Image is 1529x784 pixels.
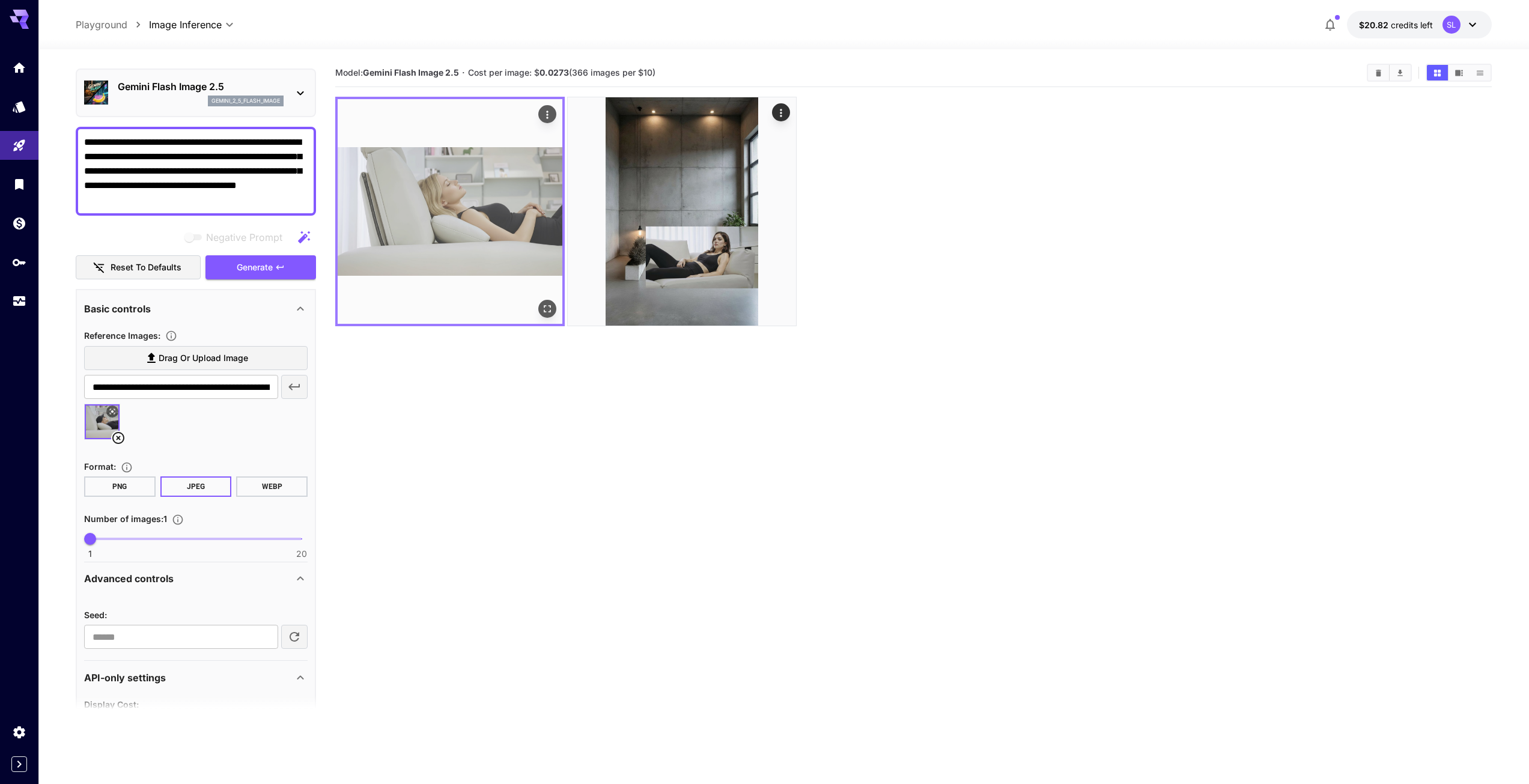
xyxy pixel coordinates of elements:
b: Gemini Flash Image 2.5 [363,67,459,77]
button: Reset to defaults [76,255,201,280]
button: Clear Images [1368,65,1389,81]
button: Show images in video view [1448,65,1470,81]
div: Models [12,99,26,114]
div: $20.8214 [1359,19,1433,31]
img: 2Q== [338,99,562,324]
p: Advanced controls [84,571,174,586]
div: Settings [12,725,26,740]
button: Generate [205,255,316,280]
span: 1 [88,548,92,560]
div: Show images in grid viewShow images in video viewShow images in list view [1426,64,1492,82]
div: Actions [538,105,556,123]
span: Model: [335,67,459,77]
div: Gemini Flash Image 2.5gemini_2_5_flash_image [84,74,308,111]
div: API Keys [12,255,26,270]
span: Format : [84,461,116,472]
span: Number of images : 1 [84,514,167,524]
div: SL [1442,16,1461,34]
button: Expand sidebar [11,756,27,772]
p: Basic controls [84,302,151,316]
button: JPEG [160,476,232,497]
span: Image Inference [149,17,222,32]
nav: breadcrumb [76,17,149,32]
div: Advanced controls [84,593,308,649]
span: Drag or upload image [159,351,248,366]
p: Gemini Flash Image 2.5 [118,79,284,94]
div: API-only settings [84,663,308,692]
div: Actions [772,103,790,121]
span: 20 [296,548,307,560]
a: Playground [76,17,127,32]
div: Home [12,60,26,75]
b: 0.0273 [540,67,569,77]
button: WEBP [236,476,308,497]
p: API-only settings [84,670,166,685]
div: Library [12,177,26,192]
div: Open in fullscreen [538,300,556,318]
span: credits left [1391,20,1433,30]
div: Advanced controls [84,564,308,593]
span: $20.82 [1359,20,1391,30]
label: Drag or upload image [84,346,308,371]
button: PNG [84,476,156,497]
p: · [462,65,465,80]
div: Wallet [12,216,26,231]
button: Upload a reference image to guide the result. This is needed for Image-to-Image or Inpainting. Su... [160,330,182,342]
div: Playground [12,138,26,153]
span: Generate [237,260,273,275]
span: Seed : [84,610,107,620]
button: Specify how many images to generate in a single request. Each image generation will be charged se... [167,514,189,526]
p: gemini_2_5_flash_image [211,97,280,105]
span: Negative prompts are not compatible with the selected model. [182,229,292,245]
span: Negative Prompt [206,230,282,245]
div: Clear ImagesDownload All [1367,64,1412,82]
div: Usage [12,294,26,309]
button: $20.8214SL [1347,11,1492,38]
img: Z [568,97,796,326]
button: Show images in grid view [1427,65,1448,81]
span: Reference Images : [84,330,160,341]
button: Choose the file format for the output image. [116,461,138,473]
span: Cost per image: $ (366 images per $10) [468,67,655,77]
div: Basic controls [84,294,308,323]
button: Download All [1390,65,1411,81]
button: Show images in list view [1470,65,1491,81]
